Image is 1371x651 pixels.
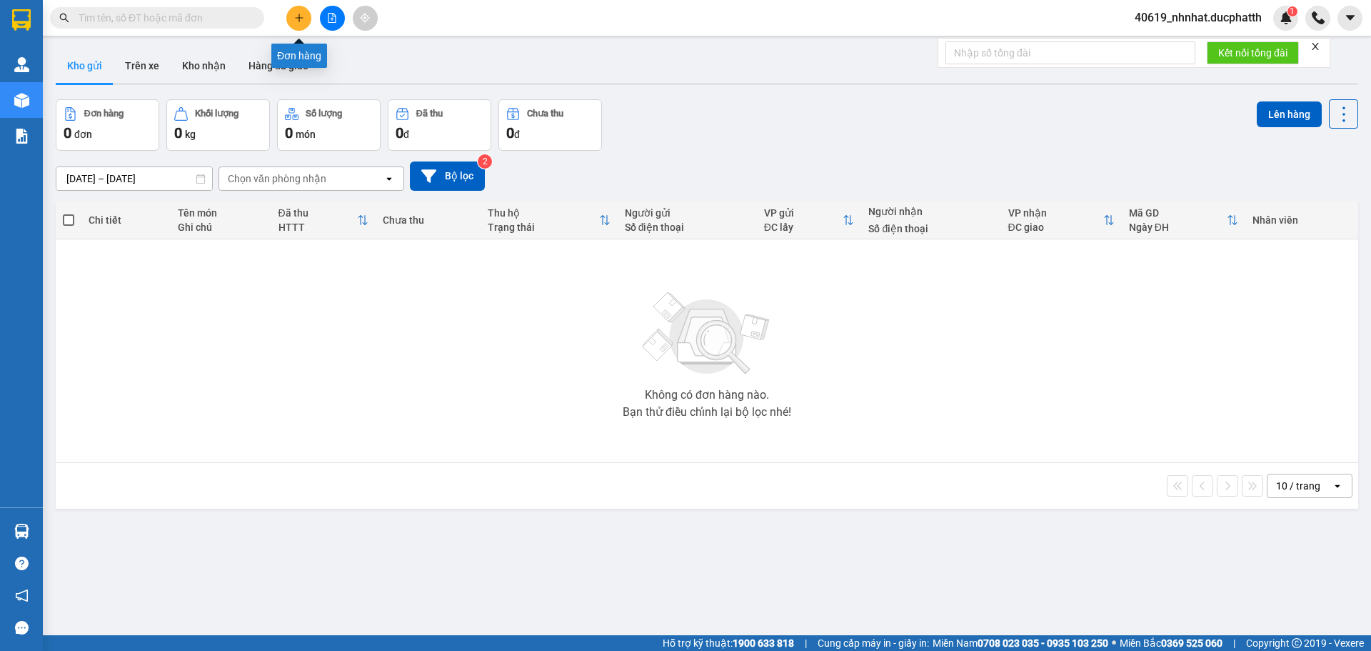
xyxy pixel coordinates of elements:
span: đ [403,129,409,140]
img: warehouse-icon [14,93,29,108]
strong: 1900 633 818 [733,637,794,649]
div: Ngày ĐH [1129,222,1227,233]
button: caret-down [1337,6,1362,31]
span: 0 [506,124,514,141]
div: Mã GD [1129,207,1227,219]
button: Bộ lọc [410,161,485,191]
span: Cung cấp máy in - giấy in: [818,635,929,651]
span: aim [360,13,370,23]
div: Đơn hàng [271,44,327,68]
th: Toggle SortBy [271,202,376,239]
div: Bạn thử điều chỉnh lại bộ lọc nhé! [623,407,791,418]
input: Tìm tên, số ĐT hoặc mã đơn [79,10,247,26]
button: Kho nhận [171,49,237,83]
span: notification [15,589,29,602]
div: Đã thu [278,207,358,219]
div: ĐC giao [1008,222,1103,233]
span: Hỗ trợ kỹ thuật: [663,635,794,651]
th: Toggle SortBy [757,202,862,239]
span: món [296,129,316,140]
div: Khối lượng [195,109,238,119]
span: 1 [1290,6,1295,16]
input: Select a date range. [56,167,212,190]
span: 0 [396,124,403,141]
th: Toggle SortBy [1001,202,1122,239]
span: file-add [327,13,337,23]
div: Ghi chú [178,222,264,233]
button: file-add [320,6,345,31]
div: Thu hộ [488,207,599,219]
div: Đơn hàng [84,109,124,119]
span: message [15,621,29,635]
button: Khối lượng0kg [166,99,270,151]
strong: 0708 023 035 - 0935 103 250 [978,637,1108,649]
div: Trạng thái [488,222,599,233]
span: caret-down [1344,11,1357,24]
span: 0 [285,124,293,141]
span: close [1310,41,1320,51]
span: copyright [1292,638,1302,648]
img: phone-icon [1312,11,1325,24]
div: Số điện thoại [625,222,750,233]
img: warehouse-icon [14,57,29,72]
span: đơn [74,129,92,140]
div: 10 / trang [1276,479,1320,493]
span: | [1233,635,1235,651]
div: Nhân viên [1252,214,1351,226]
img: warehouse-icon [14,524,29,539]
button: Lên hàng [1257,101,1322,127]
div: VP nhận [1008,207,1103,219]
div: Chưa thu [383,214,473,226]
span: Miền Nam [933,635,1108,651]
div: Không có đơn hàng nào. [645,389,769,401]
div: Chi tiết [89,214,163,226]
div: Số điện thoại [868,223,993,234]
button: aim [353,6,378,31]
button: Kết nối tổng đài [1207,41,1299,64]
span: search [59,13,69,23]
button: Số lượng0món [277,99,381,151]
button: Hàng đã giao [237,49,320,83]
img: icon-new-feature [1280,11,1292,24]
span: Miền Bắc [1120,635,1222,651]
div: Đã thu [416,109,443,119]
div: VP gửi [764,207,843,219]
div: ĐC lấy [764,222,843,233]
div: Chưa thu [527,109,563,119]
button: Đã thu0đ [388,99,491,151]
span: 0 [64,124,71,141]
span: kg [185,129,196,140]
button: Kho gửi [56,49,114,83]
sup: 1 [1287,6,1297,16]
th: Toggle SortBy [1122,202,1245,239]
sup: 2 [478,154,492,169]
span: đ [514,129,520,140]
span: Kết nối tổng đài [1218,45,1287,61]
span: 40619_nhnhat.ducphatth [1123,9,1273,26]
div: Người nhận [868,206,993,217]
button: Chưa thu0đ [498,99,602,151]
th: Toggle SortBy [481,202,618,239]
div: Số lượng [306,109,342,119]
div: Tên món [178,207,264,219]
span: question-circle [15,557,29,570]
div: Chọn văn phòng nhận [228,172,326,186]
span: 0 [174,124,182,141]
svg: open [383,173,395,184]
input: Nhập số tổng đài [945,41,1195,64]
span: plus [294,13,304,23]
button: plus [286,6,311,31]
span: ⚪️ [1112,640,1116,646]
img: svg+xml;base64,PHN2ZyBjbGFzcz0ibGlzdC1wbHVnX19zdmciIHhtbG5zPSJodHRwOi8vd3d3LnczLm9yZy8yMDAwL3N2Zy... [636,284,778,384]
button: Đơn hàng0đơn [56,99,159,151]
button: Trên xe [114,49,171,83]
svg: open [1332,480,1343,492]
img: logo-vxr [12,9,31,31]
div: Người gửi [625,207,750,219]
span: | [805,635,807,651]
div: HTTT [278,222,358,233]
strong: 0369 525 060 [1161,637,1222,649]
img: solution-icon [14,129,29,144]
